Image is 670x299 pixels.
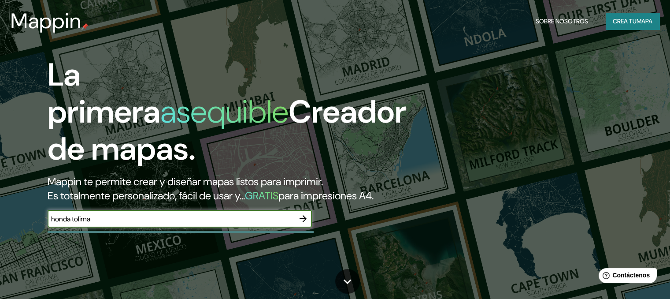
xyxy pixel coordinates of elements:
[11,7,81,35] font: Mappin
[245,189,278,202] font: GRATIS
[48,175,323,188] font: Mappin te permite crear y diseñar mapas listos para imprimir.
[48,189,245,202] font: Es totalmente personalizado, fácil de usar y...
[48,91,406,169] font: Creador de mapas.
[613,17,637,25] font: Crea tu
[637,17,652,25] font: mapa
[606,13,659,30] button: Crea tumapa
[48,214,294,224] input: Elige tu lugar favorito
[278,189,374,202] font: para impresiones A4.
[81,23,89,30] img: pin de mapeo
[532,13,592,30] button: Sobre nosotros
[48,54,160,132] font: La primera
[160,91,289,132] font: asequible
[536,17,588,25] font: Sobre nosotros
[592,265,660,289] iframe: Lanzador de widgets de ayuda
